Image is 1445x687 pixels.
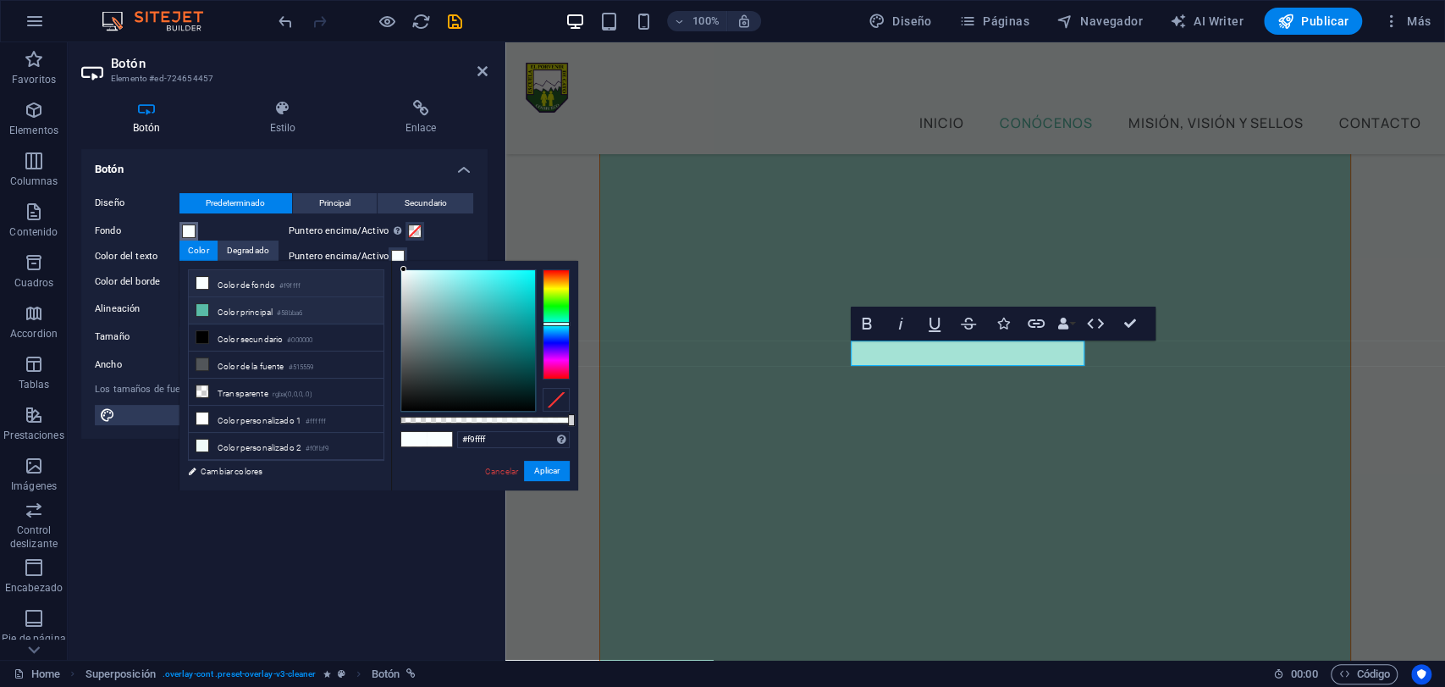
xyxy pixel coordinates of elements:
p: Cuadros [14,276,54,290]
span: Secundario [405,193,447,213]
button: Haz clic para salir del modo de previsualización y seguir editando [377,11,397,31]
a: Cancelar [483,465,520,478]
button: Más [1376,8,1437,35]
small: #f9ffff [279,280,301,292]
div: Los tamaños de fuente y colores predeterminados se definen en Diseño. [95,383,474,397]
h6: Tiempo de la sesión [1273,664,1318,684]
small: #58bba6 [277,307,302,319]
span: Navegador [1056,13,1143,30]
span: Principal [319,193,350,213]
span: . overlay-cont .preset-overlay-v3-cleaner [163,664,317,684]
label: Tamaño [95,327,179,347]
i: Volver a cargar página [411,12,431,31]
p: Imágenes [11,479,57,493]
nav: breadcrumb [85,664,416,684]
label: Color del borde [95,272,179,292]
button: Usercentrics [1411,664,1431,684]
button: Confirm (Ctrl+⏎) [1113,307,1145,341]
small: #ffffff [306,416,326,428]
p: Elementos [9,124,58,137]
label: Puntero encima/Activo [289,221,405,241]
small: #f0fbf9 [306,443,328,455]
div: Color [179,241,218,261]
button: Italic (Ctrl+I) [885,307,917,341]
span: Predeterminado [206,193,265,213]
button: Bold (Ctrl+B) [851,307,883,341]
span: Publicar [1277,13,1349,30]
i: Deshacer: Cambiar color del texto (activo) (Ctrl+Z) [276,12,295,31]
button: save [444,11,465,31]
i: Guardar (Ctrl+S) [445,12,465,31]
p: Tablas [19,378,50,391]
small: #000000 [287,335,312,346]
span: AI Writer [1170,13,1244,30]
i: Este elemento es un preajuste personalizable [338,669,345,679]
p: Contenido [9,225,58,239]
li: Color personalizado 2 [189,433,383,460]
button: Underline (Ctrl+U) [918,307,951,341]
li: Transparente [189,379,383,406]
span: Páginas [959,13,1029,30]
button: Data Bindings [1054,307,1078,341]
span: Haz clic para seleccionar y doble clic para editar [85,664,156,684]
a: Cambiar colores [179,461,376,482]
li: Color secundario [189,324,383,352]
h4: Enlace [354,100,488,136]
i: Este elemento está vinculado [406,669,416,679]
span: : [1303,668,1305,680]
button: Editar diseño [95,405,474,425]
h3: Elemento #ed-724654457 [111,71,454,86]
p: Encabezado [5,581,63,595]
span: Más [1382,13,1431,30]
div: Degradado [218,241,278,261]
label: Diseño [95,193,179,213]
button: undo [275,11,295,31]
h4: Botón [81,149,488,180]
h6: 100% [692,11,720,31]
button: HTML [1079,307,1111,341]
span: Haz clic para seleccionar y doble clic para editar [372,664,400,684]
button: Páginas [952,8,1036,35]
button: Principal [293,193,378,213]
p: Pie de página [2,632,65,645]
h4: Estilo [218,100,354,136]
small: rgba(0,0,0,.0) [273,389,312,401]
button: Strikethrough [952,307,984,341]
div: Diseño (Ctrl+Alt+Y) [862,8,939,35]
div: Clear Color Selection [543,388,570,412]
p: Accordion [10,327,58,341]
p: Columnas [10,175,58,188]
button: Navegador [1050,8,1150,35]
li: Color personalizado 1 [189,406,383,433]
label: Fondo [95,221,179,241]
p: Prestaciones [3,429,63,442]
span: Código [1338,664,1390,684]
label: Alineación [95,299,179,319]
button: Link [1020,307,1052,341]
i: Al redimensionar, ajustar el nivel de zoom automáticamente para ajustarse al dispositivo elegido. [736,14,752,29]
p: Favoritos [12,73,56,86]
label: Color del texto [95,247,179,267]
span: #f9ffff [427,432,452,446]
button: Icons [986,307,1018,341]
span: 00 00 [1291,664,1317,684]
li: Color principal [189,297,383,324]
button: Publicar [1264,8,1363,35]
button: 100% [667,11,727,31]
button: reload [411,11,431,31]
img: Editor Logo [97,11,224,31]
i: El elemento contiene una animación [323,669,331,679]
button: Predeterminado [179,193,292,213]
a: Haz clic para cancelar la selección y doble clic para abrir páginas [14,664,60,684]
button: Secundario [378,193,473,213]
button: Diseño [862,8,939,35]
button: Aplicar [524,461,570,481]
button: Código [1331,664,1398,684]
h4: Botón [81,100,218,136]
li: Color de fondo [189,270,383,297]
span: Diseño [869,13,932,30]
label: Puntero encima/Activo [289,247,389,267]
small: #515559 [289,362,314,374]
span: Editar diseño [120,405,469,425]
span: #f9ffff [401,432,427,446]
